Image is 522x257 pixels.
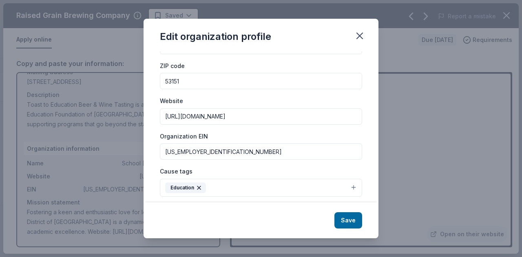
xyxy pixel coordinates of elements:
label: ZIP code [160,62,185,70]
label: Organization EIN [160,132,208,141]
div: Edit organization profile [160,30,271,43]
button: Education [160,179,362,197]
label: Cause tags [160,167,192,176]
button: Save [334,212,362,228]
input: 12-3456789 [160,143,362,160]
div: Education [165,182,206,193]
label: Website [160,97,183,105]
input: 12345 (U.S. only) [160,73,362,89]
